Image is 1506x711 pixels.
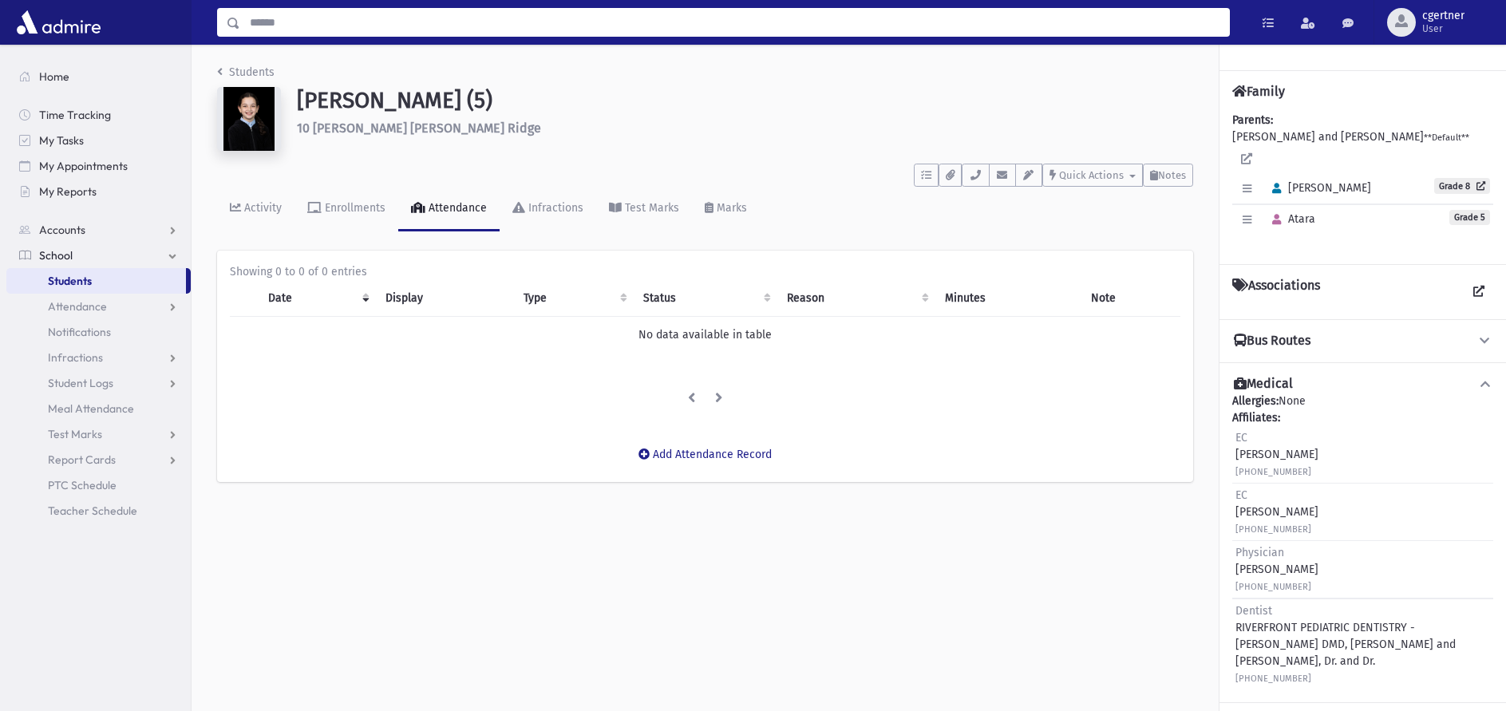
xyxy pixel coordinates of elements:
th: Status: activate to sort column ascending [634,280,778,317]
div: Showing 0 to 0 of 0 entries [230,263,1180,280]
th: Display [376,280,514,317]
span: Quick Actions [1059,169,1124,181]
b: Parents: [1232,113,1273,127]
a: Students [217,65,275,79]
span: Meal Attendance [48,401,134,416]
div: Test Marks [622,201,679,215]
h4: Medical [1234,376,1293,393]
div: [PERSON_NAME] and [PERSON_NAME] [1232,112,1493,251]
span: Infractions [48,350,103,365]
span: My Tasks [39,133,84,148]
span: Notifications [48,325,111,339]
img: AdmirePro [13,6,105,38]
img: Z [217,87,281,151]
a: Report Cards [6,447,191,472]
a: Accounts [6,217,191,243]
h4: Associations [1232,278,1320,306]
span: EC [1235,431,1247,444]
div: Marks [713,201,747,215]
a: View all Associations [1464,278,1493,306]
span: PTC Schedule [48,478,117,492]
h1: [PERSON_NAME] (5) [297,87,1193,114]
a: Test Marks [6,421,191,447]
span: Dentist [1235,604,1272,618]
h6: 10 [PERSON_NAME] [PERSON_NAME] Ridge [297,120,1193,136]
div: [PERSON_NAME] [1235,544,1318,594]
th: Date: activate to sort column ascending [259,280,376,317]
span: Time Tracking [39,108,111,122]
a: Attendance [398,187,500,231]
h4: Family [1232,84,1285,99]
span: Report Cards [48,452,116,467]
th: Reason: activate to sort column ascending [777,280,935,317]
a: Student Logs [6,370,191,396]
button: Add Attendance Record [628,440,782,469]
span: [PERSON_NAME] [1265,181,1371,195]
span: Physician [1235,546,1284,559]
div: [PERSON_NAME] [1235,487,1318,537]
div: Activity [241,201,282,215]
td: No data available in table [230,317,1180,354]
a: Home [6,64,191,89]
input: Search [240,8,1229,37]
a: My Reports [6,179,191,204]
div: [PERSON_NAME] [1235,429,1318,480]
a: Attendance [6,294,191,319]
span: Test Marks [48,427,102,441]
span: Notes [1158,169,1186,181]
span: My Appointments [39,159,128,173]
a: Teacher Schedule [6,498,191,523]
a: Infractions [6,345,191,370]
button: Quick Actions [1042,164,1143,187]
span: Teacher Schedule [48,504,137,518]
th: Minutes [935,280,1081,317]
span: School [39,248,73,263]
th: Type: activate to sort column ascending [514,280,634,317]
small: [PHONE_NUMBER] [1235,524,1311,535]
b: Affiliates: [1232,411,1280,425]
span: User [1422,22,1464,35]
nav: breadcrumb [217,64,275,87]
span: Students [48,274,92,288]
a: My Tasks [6,128,191,153]
a: Meal Attendance [6,396,191,421]
span: EC [1235,488,1247,502]
span: Student Logs [48,376,113,390]
a: Time Tracking [6,102,191,128]
th: Note [1081,280,1180,317]
h4: Bus Routes [1234,333,1310,350]
div: Infractions [525,201,583,215]
a: School [6,243,191,268]
span: Grade 5 [1449,210,1490,225]
a: Activity [217,187,294,231]
div: Attendance [425,201,487,215]
small: [PHONE_NUMBER] [1235,673,1311,684]
small: [PHONE_NUMBER] [1235,582,1311,592]
button: Bus Routes [1232,333,1493,350]
div: RIVERFRONT PEDIATRIC DENTISTRY -[PERSON_NAME] DMD, [PERSON_NAME] and [PERSON_NAME], Dr. and Dr. [1235,602,1490,686]
div: Enrollments [322,201,385,215]
a: Infractions [500,187,596,231]
a: PTC Schedule [6,472,191,498]
span: Atara [1265,212,1315,226]
small: [PHONE_NUMBER] [1235,467,1311,477]
a: Enrollments [294,187,398,231]
a: Marks [692,187,760,231]
span: Home [39,69,69,84]
div: None [1232,393,1493,689]
b: Allergies: [1232,394,1279,408]
a: My Appointments [6,153,191,179]
a: Notifications [6,319,191,345]
a: Grade 8 [1434,178,1490,194]
button: Notes [1143,164,1193,187]
span: cgertner [1422,10,1464,22]
a: Students [6,268,186,294]
a: Test Marks [596,187,692,231]
button: Medical [1232,376,1493,393]
span: Accounts [39,223,85,237]
span: Attendance [48,299,107,314]
span: My Reports [39,184,97,199]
